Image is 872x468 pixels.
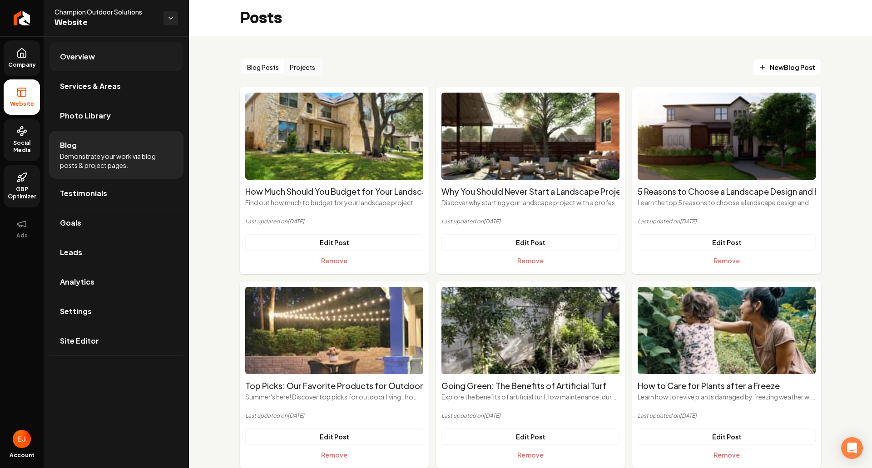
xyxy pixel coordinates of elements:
[60,51,95,62] span: Overview
[49,326,183,355] a: Site Editor
[5,61,40,69] span: Company
[49,208,183,237] a: Goals
[753,59,821,75] a: NewBlog Post
[54,16,156,29] span: Website
[841,437,863,459] div: Open Intercom Messenger
[441,447,619,463] button: Remove
[441,198,619,207] p: Discover why starting your landscape project with a professional design prevents expensive mistak...
[60,110,111,121] span: Photo Library
[441,412,619,419] p: Last updated on [DATE]
[441,429,619,445] a: Edit Post
[49,179,183,208] a: Testimonials
[49,72,183,101] a: Services & Areas
[441,252,619,269] button: Remove
[245,429,423,445] a: Edit Post
[13,430,31,448] img: Eduard Joers
[4,139,40,154] span: Social Media
[284,60,321,74] button: Projects
[245,185,423,198] h2: How Much Should You Budget for Your Landscape Project?
[638,93,816,180] img: 5 Reasons to Choose a Landscape Design and Build Company's featured image
[245,412,423,419] p: Last updated on [DATE]
[638,392,816,401] p: Learn how to revive plants damaged by freezing weather with gentle removal of dead leaves, fertil...
[60,140,77,151] span: Blog
[638,412,816,419] p: Last updated on [DATE]
[638,185,816,198] h2: 5 Reasons to Choose a Landscape Design and Build Company
[759,63,815,72] span: New Blog Post
[638,379,816,392] h2: How to Care for Plants after a Freeze
[4,118,40,161] a: Social Media
[60,152,173,170] span: Demonstrate your work via blog posts & project pages.
[49,238,183,267] a: Leads
[60,247,82,258] span: Leads
[441,234,619,251] a: Edit Post
[638,234,816,251] a: Edit Post
[441,93,619,180] img: Why You Should Never Start a Landscape Project Without a Design's featured image
[60,306,92,317] span: Settings
[638,218,816,225] p: Last updated on [DATE]
[245,392,423,401] p: Summer's here! Discover top picks for outdoor living, from LED bistro lights to stylish planters,...
[13,430,31,448] button: Open user button
[245,287,423,374] img: Top Picks: Our Favorite Products for Outdoor Living's featured image
[245,218,423,225] p: Last updated on [DATE]
[13,232,31,239] span: Ads
[60,81,121,92] span: Services & Areas
[638,429,816,445] a: Edit Post
[245,379,423,392] h2: Top Picks: Our Favorite Products for Outdoor Living
[441,392,619,401] p: Explore the benefits of artificial turf: low maintenance, durable, versatile, and pet-friendly—pe...
[441,379,619,392] h2: Going Green: The Benefits of Artificial Turf
[60,276,94,287] span: Analytics
[10,452,35,459] span: Account
[60,217,81,228] span: Goals
[441,287,619,374] img: Going Green: The Benefits of Artificial Turf's featured image
[638,287,816,374] img: How to Care for Plants after a Freeze's featured image
[240,9,282,27] h2: Posts
[638,252,816,269] button: Remove
[638,447,816,463] button: Remove
[49,42,183,71] a: Overview
[49,267,183,296] a: Analytics
[14,11,30,25] img: Rebolt Logo
[4,186,40,200] span: GBP Optimizer
[4,211,40,246] button: Ads
[54,7,156,16] span: Champion Outdoor Solutions
[6,100,38,108] span: Website
[245,93,423,180] img: How Much Should You Budget for Your Landscape Project?'s featured image
[242,60,284,74] button: Blog Posts
[4,40,40,76] a: Company
[441,218,619,225] p: Last updated on [DATE]
[49,101,183,130] a: Photo Library
[245,234,423,251] a: Edit Post
[441,185,619,198] h2: Why You Should Never Start a Landscape Project Without a Design
[49,297,183,326] a: Settings
[638,198,816,207] p: Learn the top 5 reasons to choose a landscape design and build company. Enjoy integrated services...
[245,252,423,269] button: Remove
[60,335,99,346] span: Site Editor
[4,165,40,207] a: GBP Optimizer
[245,198,423,207] p: Find out how much to budget for your landscape project with insight into costs from $10K to $200K...
[245,447,423,463] button: Remove
[60,188,107,199] span: Testimonials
